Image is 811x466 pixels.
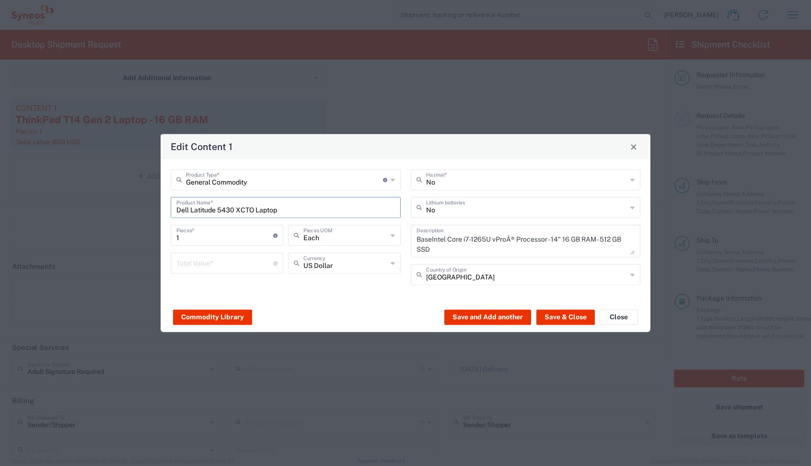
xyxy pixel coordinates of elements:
[444,309,531,325] button: Save and Add another
[600,309,638,325] button: Close
[627,140,640,153] button: Close
[171,140,232,153] h4: Edit Content 1
[173,309,252,325] button: Commodity Library
[536,309,595,325] button: Save & Close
